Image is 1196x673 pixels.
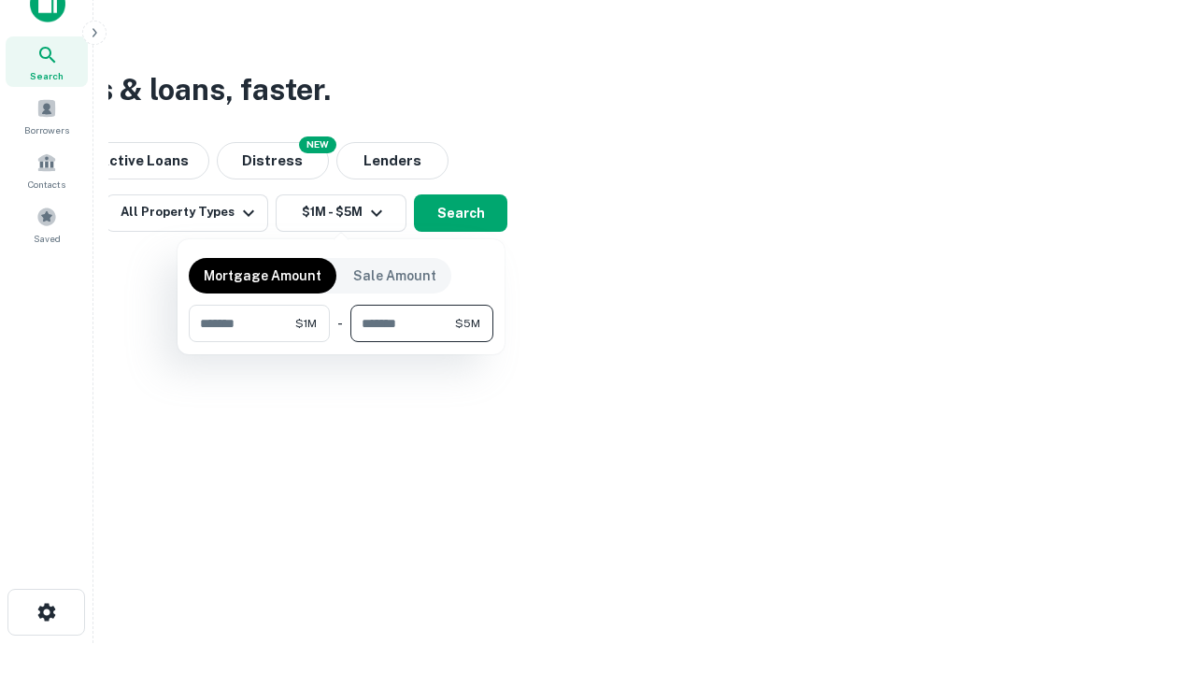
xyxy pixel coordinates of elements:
[455,315,480,332] span: $5M
[204,265,321,286] p: Mortgage Amount
[353,265,436,286] p: Sale Amount
[1103,523,1196,613] iframe: Chat Widget
[337,305,343,342] div: -
[295,315,317,332] span: $1M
